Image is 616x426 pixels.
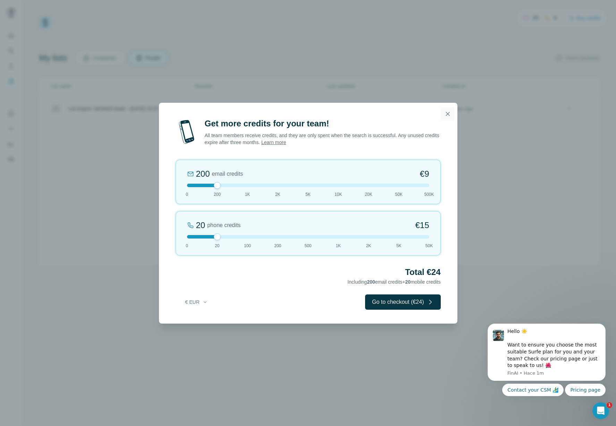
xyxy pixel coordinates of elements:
[336,243,341,249] span: 1K
[186,191,188,198] span: 0
[366,243,371,249] span: 2K
[405,279,411,285] span: 20
[244,243,251,249] span: 100
[186,243,188,249] span: 0
[395,191,403,198] span: 50K
[176,118,198,146] img: mobile-phone
[347,279,440,285] span: Including email credits + mobile credits
[424,191,434,198] span: 500K
[367,279,375,285] span: 200
[365,294,440,310] button: Go to checkout (€24)
[607,402,612,408] span: 1
[415,220,429,231] span: €15
[196,220,205,231] div: 20
[205,132,441,146] p: All team members receive credits, and they are only spent when the search is successful. Any unus...
[425,243,433,249] span: 50K
[215,243,219,249] span: 20
[212,170,243,178] span: email credits
[335,191,342,198] span: 10K
[261,140,286,145] a: Learn more
[305,191,311,198] span: 5K
[275,191,280,198] span: 2K
[396,243,402,249] span: 5K
[214,191,221,198] span: 200
[207,221,241,229] span: phone credits
[274,243,281,249] span: 200
[176,267,441,278] h2: Total €24
[304,243,311,249] span: 500
[245,191,250,198] span: 1K
[365,191,372,198] span: 20K
[420,168,429,179] span: €9
[196,168,210,179] div: 200
[477,313,616,407] iframe: Intercom notifications mensaje
[592,402,609,419] iframe: Intercom live chat
[180,296,213,308] button: € EUR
